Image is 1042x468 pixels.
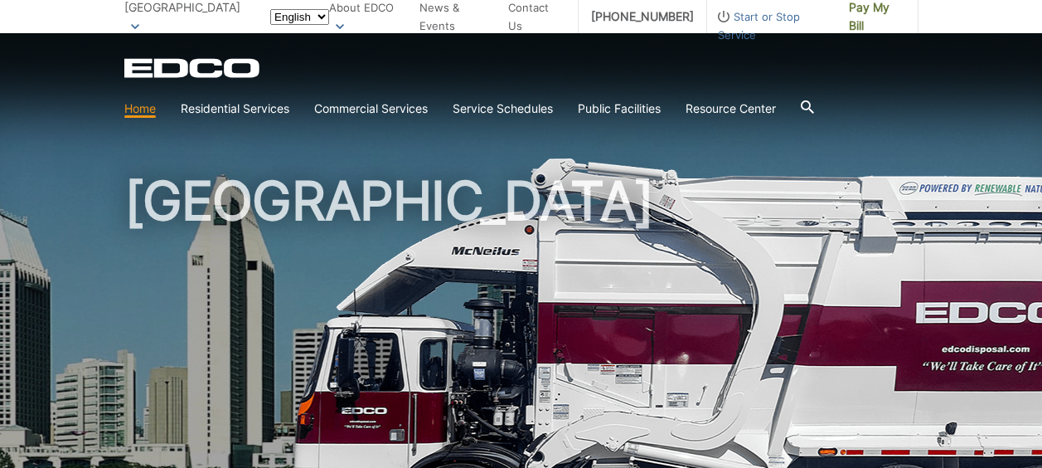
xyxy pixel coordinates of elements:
select: Select a language [270,9,329,25]
a: Service Schedules [453,100,553,118]
a: Residential Services [181,100,289,118]
a: EDCD logo. Return to the homepage. [124,58,262,78]
a: Public Facilities [578,100,661,118]
a: Home [124,100,156,118]
a: Resource Center [686,100,776,118]
a: Commercial Services [314,100,428,118]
